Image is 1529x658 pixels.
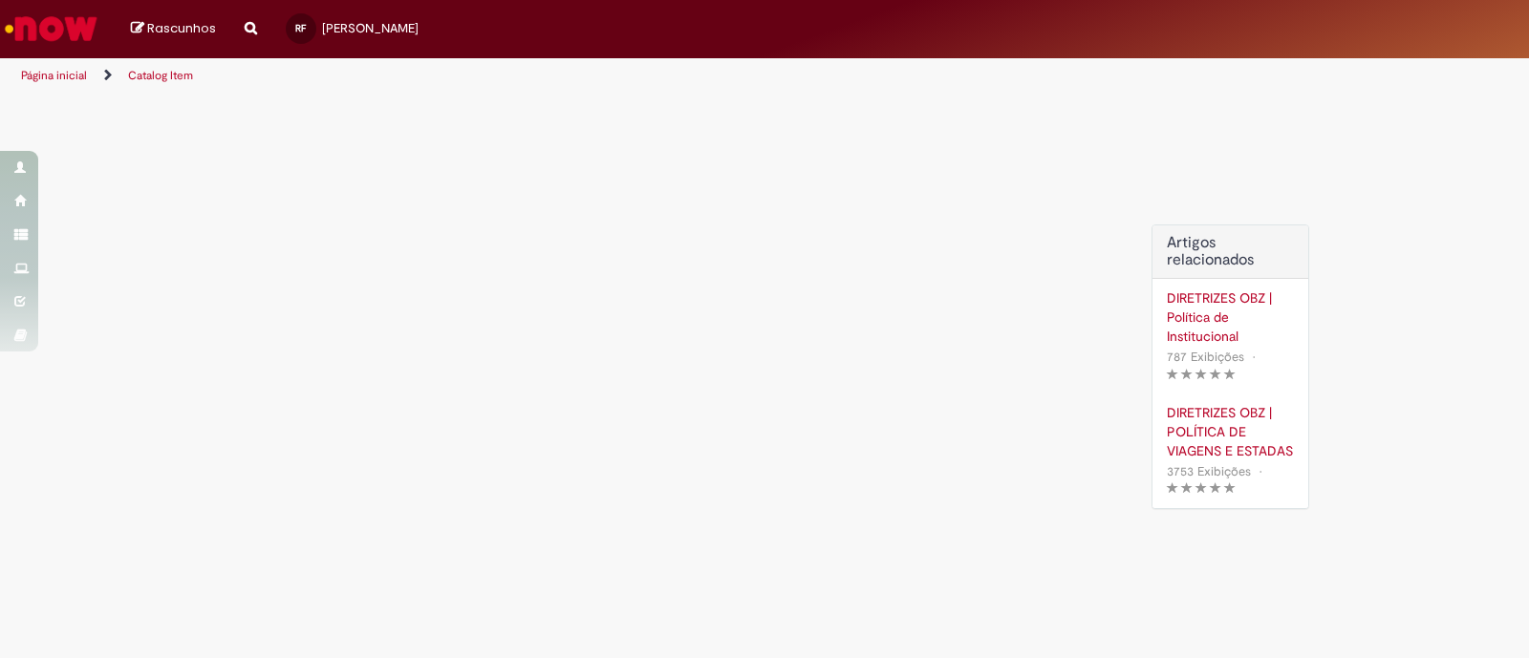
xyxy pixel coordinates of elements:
span: RF [295,22,306,34]
span: • [1255,458,1266,484]
ul: Trilhas de página [14,58,1005,94]
a: Página inicial [21,68,87,83]
span: 3753 Exibições [1167,463,1251,479]
a: Rascunhos [131,20,216,38]
h3: Artigos relacionados [1167,235,1294,268]
span: 787 Exibições [1167,349,1244,365]
img: ServiceNow [2,10,100,48]
span: Rascunhos [147,19,216,37]
a: DIRETRIZES OBZ | Política de Institucional [1167,288,1294,346]
span: • [1248,344,1260,370]
span: [PERSON_NAME] [322,20,419,36]
a: Catalog Item [128,68,193,83]
a: DIRETRIZES OBZ | POLÍTICA DE VIAGENS E ESTADAS [1167,403,1294,460]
